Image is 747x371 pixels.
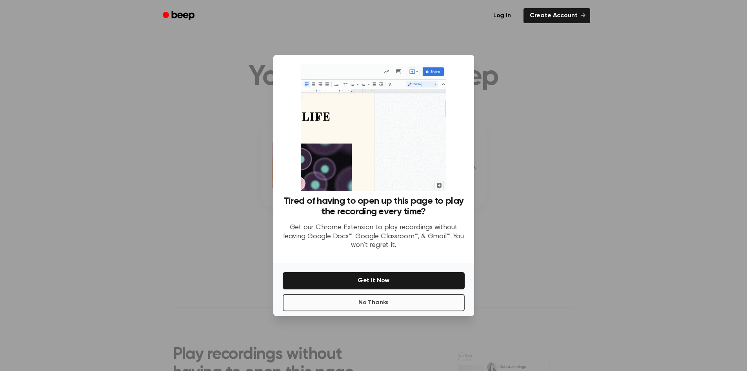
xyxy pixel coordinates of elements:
img: Beep extension in action [301,64,446,191]
h3: Tired of having to open up this page to play the recording every time? [283,196,465,217]
button: Get It Now [283,272,465,289]
button: No Thanks [283,294,465,311]
p: Get our Chrome Extension to play recordings without leaving Google Docs™, Google Classroom™, & Gm... [283,223,465,250]
a: Create Account [523,8,590,23]
a: Log in [485,7,519,25]
a: Beep [157,8,202,24]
